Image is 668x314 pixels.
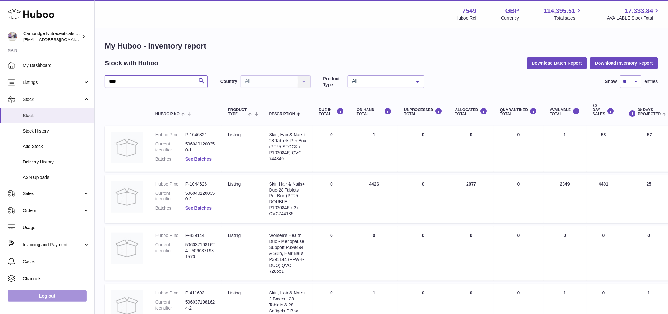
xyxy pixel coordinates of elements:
span: listing [228,181,241,187]
div: AVAILABLE Total [550,108,580,116]
dt: Current identifier [155,190,185,202]
dt: Huboo P no [155,132,185,138]
span: 0 [517,181,520,187]
div: Skin Hair & Nails+ Duo-28 Tablets Per Box (PF25-DOUBLE / P1030846 x 2) QVC744135 [269,181,307,217]
dd: 5060371981624-2 [185,299,215,311]
dd: P-1044626 [185,181,215,187]
strong: 7549 [462,7,477,15]
td: 0 [313,126,350,172]
img: product image [111,233,143,264]
td: 0 [449,126,494,172]
div: ON HAND Total [357,108,391,116]
span: Stock [23,113,90,119]
span: AVAILABLE Stock Total [607,15,660,21]
span: 0 [517,132,520,137]
span: listing [228,132,241,137]
dd: P-439144 [185,233,215,239]
dt: Batches [155,205,185,211]
div: 30 DAY SALES [593,104,615,116]
span: Cases [23,259,90,265]
span: 114,395.51 [544,7,575,15]
td: 0 [313,226,350,281]
td: 2077 [449,175,494,223]
span: Product Type [228,108,247,116]
a: See Batches [185,157,212,162]
td: 1 [544,126,587,172]
div: ALLOCATED Total [455,108,487,116]
div: Cambridge Nutraceuticals Ltd [23,31,80,43]
span: Add Stock [23,144,90,150]
span: listing [228,290,241,295]
td: 0 [587,226,621,281]
td: 0 [449,226,494,281]
span: entries [645,79,658,85]
span: Stock [23,97,83,103]
img: product image [111,132,143,163]
dt: Current identifier [155,141,185,153]
dt: Current identifier [155,242,185,260]
dd: 5060371981624 - 5060371981570 [185,242,215,260]
td: 0 [398,175,449,223]
span: Total sales [554,15,582,21]
span: Invoicing and Payments [23,242,83,248]
label: Country [220,79,237,85]
span: [EMAIL_ADDRESS][DOMAIN_NAME] [23,37,93,42]
dd: P-411693 [185,290,215,296]
span: Delivery History [23,159,90,165]
div: Huboo Ref [456,15,477,21]
strong: GBP [505,7,519,15]
span: All [350,78,411,85]
td: 4401 [587,175,621,223]
td: 0 [544,226,587,281]
span: Description [269,112,295,116]
button: Download Batch Report [527,57,587,69]
dt: Batches [155,156,185,162]
img: product image [111,181,143,213]
a: Log out [8,290,87,302]
td: 0 [398,126,449,172]
td: 0 [350,226,398,281]
dd: 5060401200350-2 [185,190,215,202]
label: Show [605,79,617,85]
dd: P-1046821 [185,132,215,138]
td: 4426 [350,175,398,223]
div: UNPROCESSED Total [404,108,443,116]
div: Women's Health Duo - Menopause Support P399494 & Skin, Hair Nails P391144 (PFWH-DUO) QVC 728551 [269,233,307,274]
div: Skin, Hair & Nails+ 28 Tablets Per Box (PF25-STOCK / P1030846) QVC 744340 [269,132,307,162]
span: Orders [23,208,83,214]
span: Listings [23,80,83,86]
td: 1 [350,126,398,172]
dt: Huboo P no [155,233,185,239]
a: 17,333.84 AVAILABLE Stock Total [607,7,660,21]
div: DUE IN TOTAL [319,108,344,116]
button: Download Inventory Report [590,57,658,69]
span: My Dashboard [23,62,90,68]
a: See Batches [185,205,212,210]
a: 114,395.51 Total sales [544,7,582,21]
span: 17,333.84 [625,7,653,15]
span: Channels [23,276,90,282]
span: Stock History [23,128,90,134]
dd: 5060401200350-1 [185,141,215,153]
span: listing [228,233,241,238]
dt: Huboo P no [155,290,185,296]
span: Huboo P no [155,112,180,116]
td: 58 [587,126,621,172]
span: Sales [23,191,83,197]
label: Product Type [323,76,344,88]
td: 0 [313,175,350,223]
span: ASN Uploads [23,175,90,181]
dt: Huboo P no [155,181,185,187]
div: Currency [501,15,519,21]
dt: Current identifier [155,299,185,311]
h1: My Huboo - Inventory report [105,41,658,51]
span: 30 DAYS PROJECTED [638,108,661,116]
span: Usage [23,225,90,231]
h2: Stock with Huboo [105,59,158,68]
td: 2349 [544,175,587,223]
td: 0 [398,226,449,281]
div: QUARANTINED Total [500,108,537,116]
span: 0 [517,290,520,295]
span: 0 [517,233,520,238]
img: qvc@camnutra.com [8,32,17,41]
